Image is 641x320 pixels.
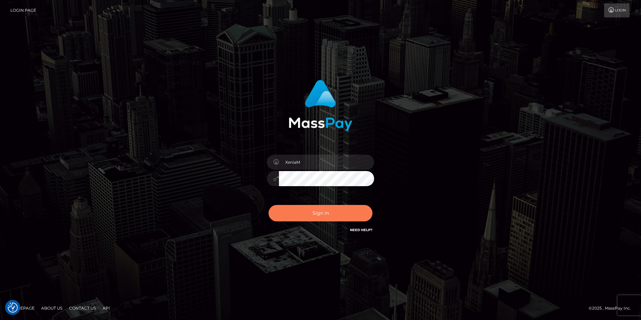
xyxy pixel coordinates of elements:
[10,3,36,17] a: Login Page
[350,228,372,232] a: Need Help?
[269,205,372,221] button: Sign in
[604,3,630,17] a: Login
[279,155,374,170] input: Username...
[289,80,352,131] img: MassPay Login
[7,303,37,313] a: Homepage
[66,303,99,313] a: Contact Us
[589,305,636,312] div: © 2025 , MassPay Inc.
[39,303,65,313] a: About Us
[8,303,18,313] img: Revisit consent button
[8,303,18,313] button: Consent Preferences
[100,303,113,313] a: API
